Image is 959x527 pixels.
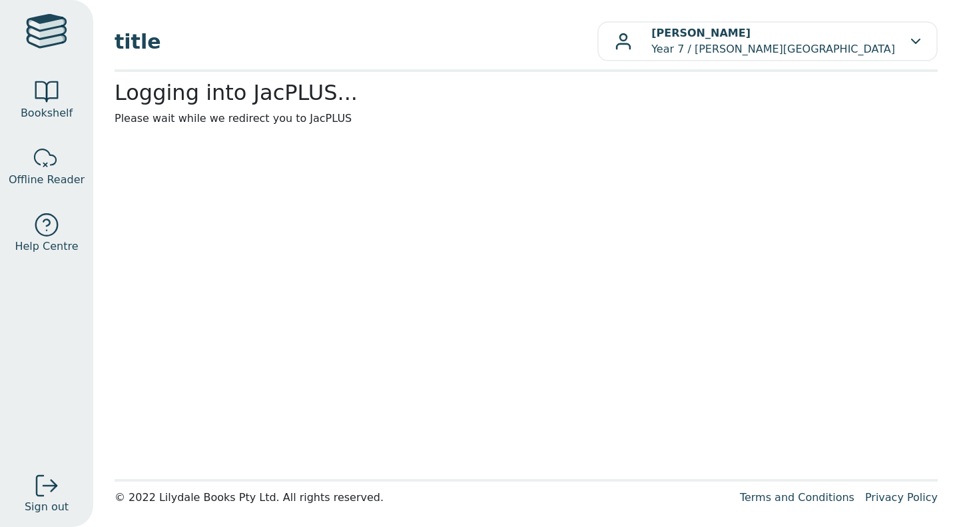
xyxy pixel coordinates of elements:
span: Sign out [25,499,69,515]
p: Year 7 / [PERSON_NAME][GEOGRAPHIC_DATA] [651,25,895,57]
span: title [115,27,597,57]
span: Help Centre [15,239,78,255]
a: Privacy Policy [865,491,938,504]
div: © 2022 Lilydale Books Pty Ltd. All rights reserved. [115,490,729,506]
button: [PERSON_NAME]Year 7 / [PERSON_NAME][GEOGRAPHIC_DATA] [597,21,938,61]
a: Terms and Conditions [740,491,854,504]
p: Please wait while we redirect you to JacPLUS [115,111,938,127]
h2: Logging into JacPLUS... [115,80,938,105]
span: Offline Reader [9,172,85,188]
span: Bookshelf [21,105,73,121]
b: [PERSON_NAME] [651,27,751,39]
